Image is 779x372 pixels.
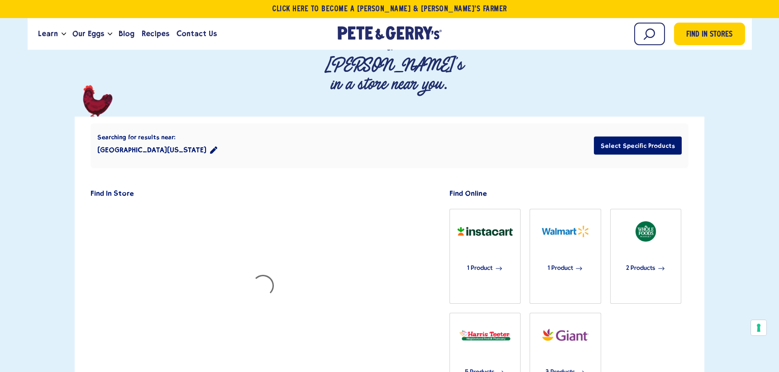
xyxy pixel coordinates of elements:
button: Your consent preferences for tracking technologies [751,320,766,335]
span: Learn [38,28,58,39]
a: Find in Stores [674,23,745,45]
button: Open the dropdown menu for Learn [62,33,66,36]
a: Learn [34,22,62,46]
button: Open the dropdown menu for Our Eggs [108,33,112,36]
a: Contact Us [173,22,220,46]
a: Our Eggs [69,22,108,46]
span: Recipes [142,28,169,39]
span: Our Eggs [72,28,104,39]
span: Find in Stores [686,29,732,41]
a: Blog [115,22,138,46]
span: Contact Us [177,28,217,39]
input: Search [634,23,665,45]
span: Blog [119,28,134,39]
a: Recipes [138,22,173,46]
